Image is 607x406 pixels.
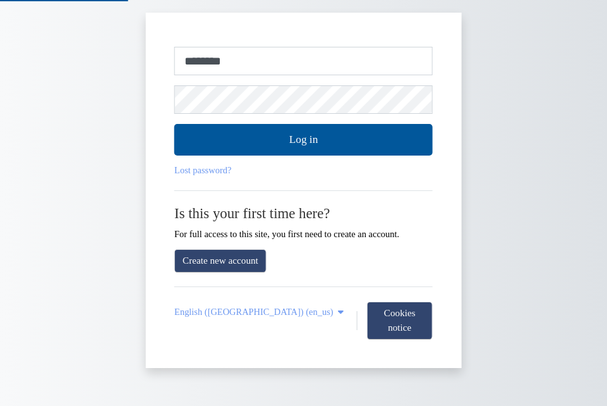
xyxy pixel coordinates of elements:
[174,205,433,222] h2: Is this your first time here?
[174,124,433,156] button: Log in
[174,307,347,317] a: English (United States) ‎(en_us)‎
[174,165,231,175] a: Lost password?
[367,302,433,340] button: Cookies notice
[174,205,433,239] div: For full access to this site, you first need to create an account.
[174,249,267,273] a: Create new account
